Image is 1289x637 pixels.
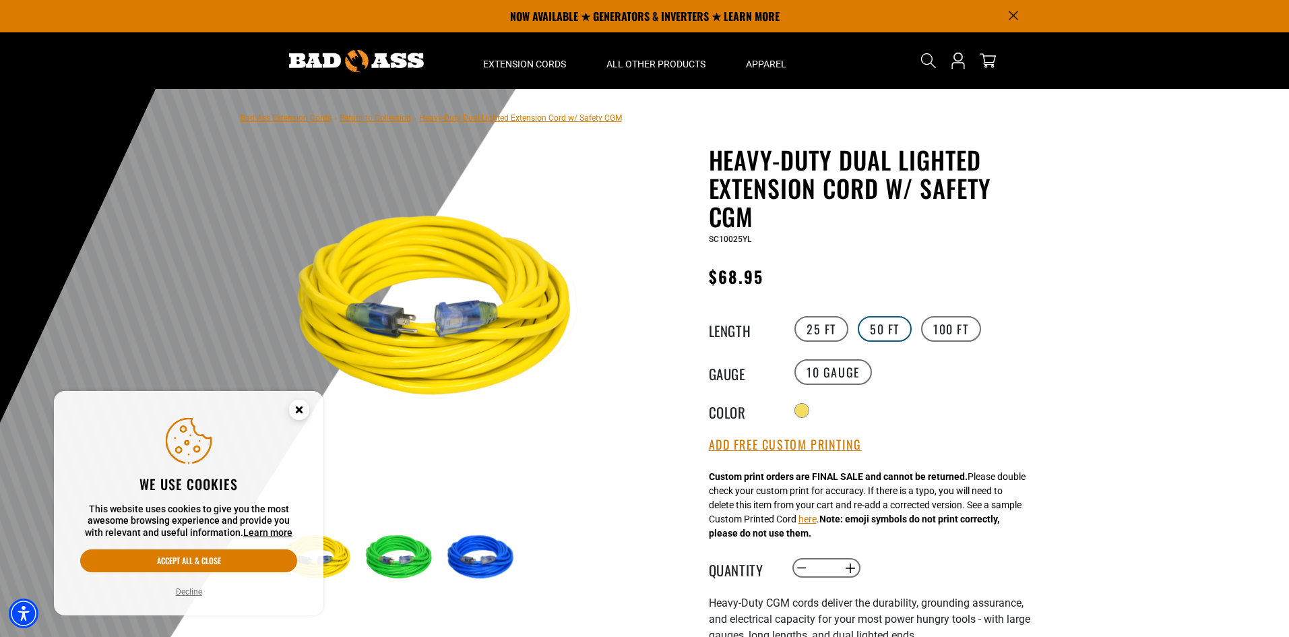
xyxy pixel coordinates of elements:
[726,32,807,89] summary: Apparel
[340,113,411,123] a: Return to Collection
[80,475,297,493] h2: We use cookies
[709,363,776,381] legend: Gauge
[858,316,912,342] label: 50 FT
[289,50,424,72] img: Bad Ass Extension Cords
[275,391,323,433] button: Close this option
[709,437,862,452] button: Add Free Custom Printing
[443,519,522,597] img: blue
[419,113,622,123] span: Heavy-Duty Dual Lighted Extension Cord w/ Safety CGM
[483,58,566,70] span: Extension Cords
[606,58,705,70] span: All Other Products
[709,514,999,539] strong: Note: emoji symbols do not print correctly, please do not use them.
[463,32,586,89] summary: Extension Cords
[172,585,206,599] button: Decline
[709,471,968,482] strong: Custom print orders are FINAL SALE and cannot be returned.
[80,549,297,572] button: Accept all & close
[241,113,332,123] a: Bad Ass Extension Cords
[746,58,786,70] span: Apparel
[362,519,440,597] img: green
[794,359,872,385] label: 10 Gauge
[709,235,751,244] span: SC10025YL
[80,504,297,539] p: This website uses cookies to give you the most awesome browsing experience and provide you with r...
[921,316,981,342] label: 100 FT
[709,402,776,419] legend: Color
[414,113,416,123] span: ›
[280,148,605,473] img: yellow
[709,146,1039,231] h1: Heavy-Duty Dual Lighted Extension Cord w/ Safety CGM
[709,264,763,289] span: $68.95
[709,470,1026,541] div: Please double check your custom print for accuracy. If there is a typo, you will need to delete t...
[947,32,969,89] a: Open this option
[243,527,292,538] a: This website uses cookies to give you the most awesome browsing experience and provide you with r...
[977,53,999,69] a: cart
[9,599,38,628] div: Accessibility Menu
[334,113,337,123] span: ›
[709,320,776,338] legend: Length
[54,391,323,616] aside: Cookie Consent
[241,109,622,125] nav: breadcrumbs
[798,512,817,526] button: here
[709,559,776,577] label: Quantity
[918,50,939,71] summary: Search
[586,32,726,89] summary: All Other Products
[794,316,848,342] label: 25 FT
